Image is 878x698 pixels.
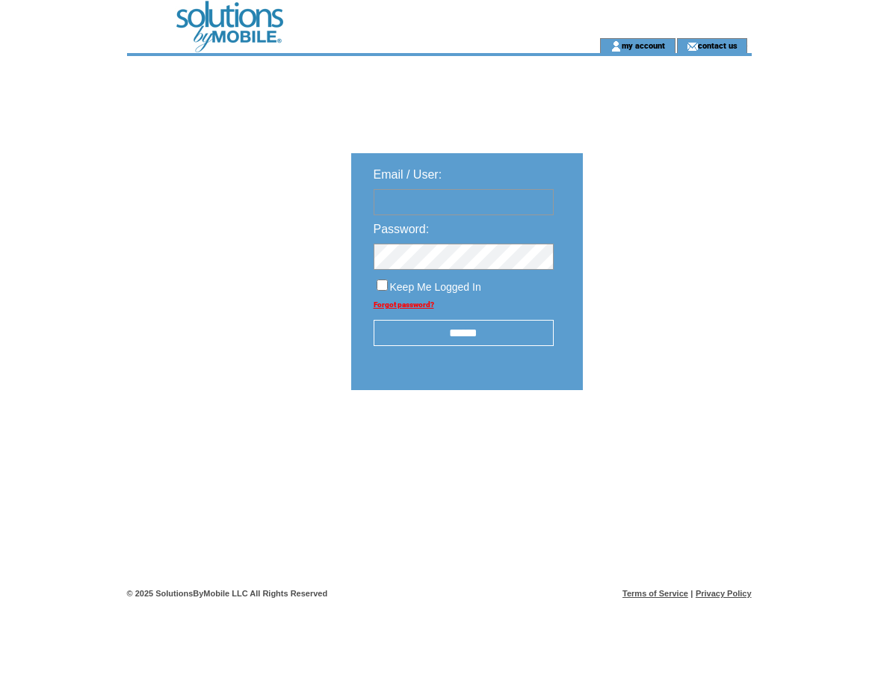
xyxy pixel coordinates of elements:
span: Keep Me Logged In [390,281,481,293]
span: Email / User: [374,168,442,181]
img: transparent.png;jsessionid=CC566B87ABB305BF9C7A680B939B8023 [626,427,701,446]
a: Forgot password? [374,300,434,309]
img: contact_us_icon.gif;jsessionid=CC566B87ABB305BF9C7A680B939B8023 [687,40,698,52]
span: | [690,589,693,598]
a: my account [622,40,665,50]
span: Password: [374,223,430,235]
span: © 2025 SolutionsByMobile LLC All Rights Reserved [127,589,328,598]
img: account_icon.gif;jsessionid=CC566B87ABB305BF9C7A680B939B8023 [610,40,622,52]
a: Terms of Service [622,589,688,598]
a: contact us [698,40,738,50]
a: Privacy Policy [696,589,752,598]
